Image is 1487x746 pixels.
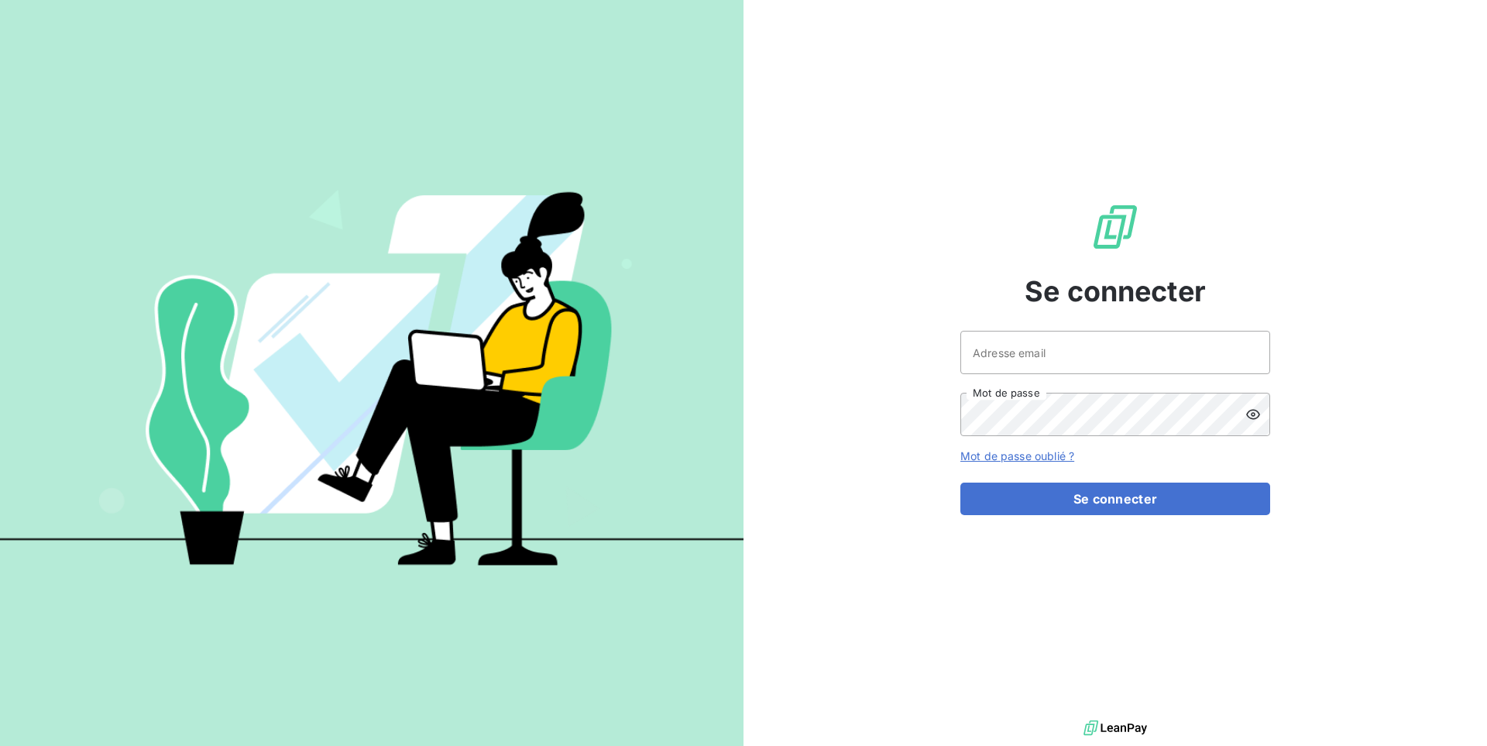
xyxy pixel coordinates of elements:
[960,449,1074,462] a: Mot de passe oublié ?
[1083,717,1147,740] img: logo
[1090,202,1140,252] img: Logo LeanPay
[960,331,1270,374] input: placeholder
[1025,270,1206,312] span: Se connecter
[960,483,1270,515] button: Se connecter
